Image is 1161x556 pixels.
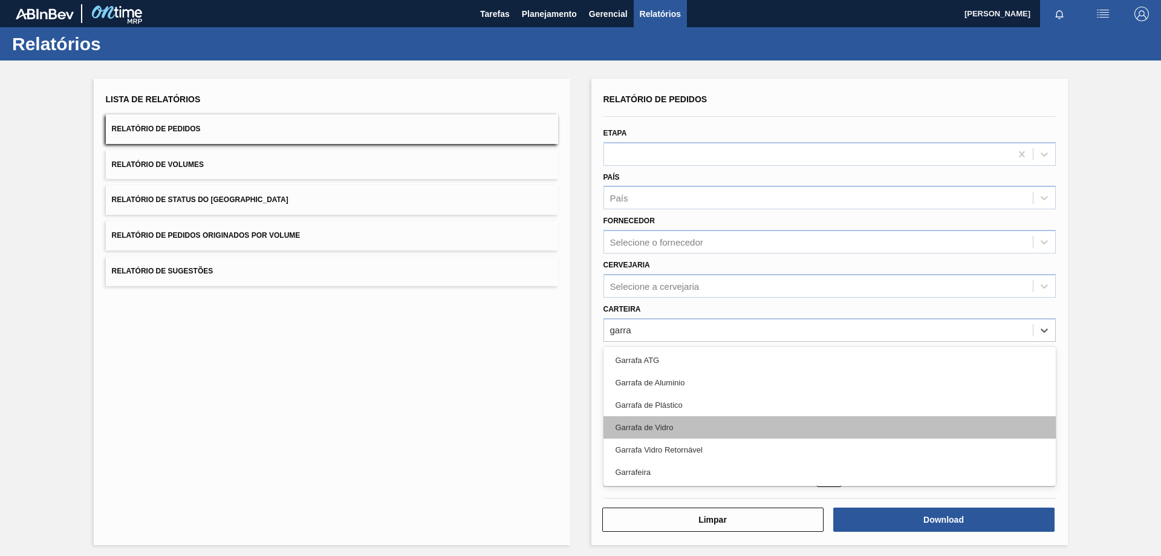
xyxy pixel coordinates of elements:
[106,185,558,215] button: Relatório de Status do [GEOGRAPHIC_DATA]
[640,7,681,21] span: Relatórios
[610,237,703,247] div: Selecione o fornecedor
[1040,5,1079,22] button: Notificações
[106,94,201,104] span: Lista de Relatórios
[1096,7,1110,21] img: userActions
[602,508,824,532] button: Limpar
[610,281,700,291] div: Selecione a cervejaria
[112,267,213,275] span: Relatório de Sugestões
[603,173,620,182] label: País
[603,371,1056,394] div: Garrafa de Aluminio
[112,195,288,204] span: Relatório de Status do [GEOGRAPHIC_DATA]
[603,394,1056,416] div: Garrafa de Plástico
[480,7,510,21] span: Tarefas
[603,94,707,104] span: Relatório de Pedidos
[112,125,201,133] span: Relatório de Pedidos
[833,508,1055,532] button: Download
[106,114,558,144] button: Relatório de Pedidos
[610,193,628,203] div: País
[603,349,1056,371] div: Garrafa ATG
[603,416,1056,439] div: Garrafa de Vidro
[603,461,1056,483] div: Garrafeira
[603,129,627,137] label: Etapa
[106,150,558,180] button: Relatório de Volumes
[603,305,641,313] label: Carteira
[603,439,1056,461] div: Garrafa Vidro Retornável
[106,257,558,286] button: Relatório de Sugestões
[106,221,558,250] button: Relatório de Pedidos Originados por Volume
[1134,7,1149,21] img: Logout
[603,261,650,269] label: Cervejaria
[603,217,655,225] label: Fornecedor
[112,160,204,169] span: Relatório de Volumes
[16,8,74,19] img: TNhmsLtSVTkK8tSr43FrP2fwEKptu5GPRR3wAAAABJRU5ErkJggg==
[522,7,577,21] span: Planejamento
[589,7,628,21] span: Gerencial
[12,37,227,51] h1: Relatórios
[112,231,301,240] span: Relatório de Pedidos Originados por Volume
